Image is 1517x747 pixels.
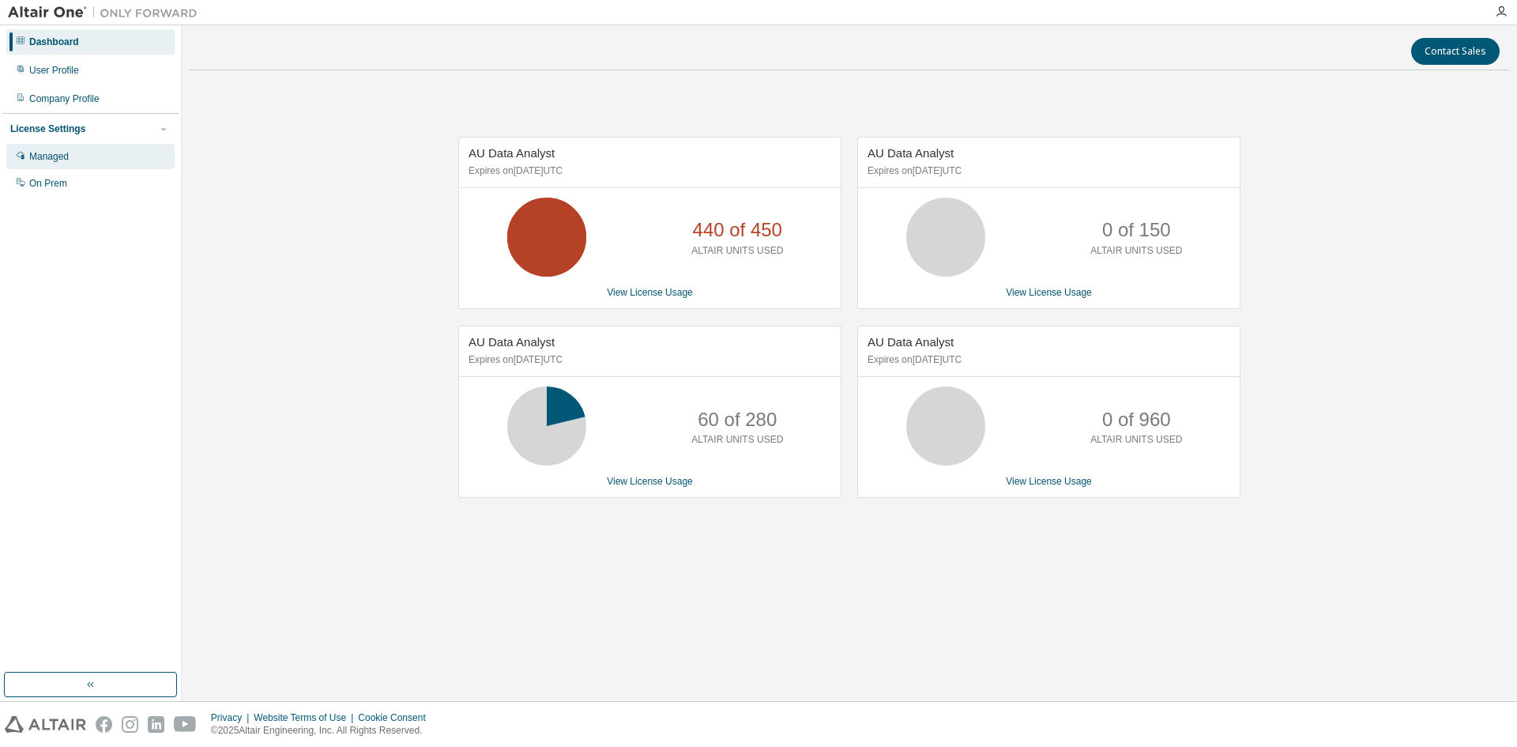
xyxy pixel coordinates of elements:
p: ALTAIR UNITS USED [1090,433,1182,447]
p: Expires on [DATE] UTC [469,353,827,367]
div: User Profile [29,64,79,77]
img: youtube.svg [174,716,197,733]
img: Altair One [8,5,205,21]
img: instagram.svg [122,716,138,733]
a: View License Usage [607,476,693,487]
a: View License Usage [607,287,693,298]
p: 0 of 150 [1102,217,1171,243]
img: facebook.svg [96,716,112,733]
p: ALTAIR UNITS USED [1090,244,1182,258]
p: Expires on [DATE] UTC [868,164,1226,178]
p: 440 of 450 [693,217,782,243]
p: ALTAIR UNITS USED [691,244,783,258]
a: View License Usage [1006,287,1092,298]
p: 0 of 960 [1102,406,1171,433]
p: Expires on [DATE] UTC [469,164,827,178]
div: Managed [29,150,69,163]
div: Dashboard [29,36,79,48]
p: ALTAIR UNITS USED [691,433,783,447]
button: Contact Sales [1411,38,1500,65]
div: License Settings [10,123,85,135]
p: © 2025 Altair Engineering, Inc. All Rights Reserved. [211,724,435,738]
p: Expires on [DATE] UTC [868,353,1226,367]
div: On Prem [29,177,67,190]
div: Website Terms of Use [254,711,358,724]
img: altair_logo.svg [5,716,86,733]
p: 60 of 280 [698,406,777,433]
span: AU Data Analyst [868,335,954,349]
div: Company Profile [29,92,100,105]
img: linkedin.svg [148,716,164,733]
div: Privacy [211,711,254,724]
a: View License Usage [1006,476,1092,487]
span: AU Data Analyst [868,146,954,160]
span: AU Data Analyst [469,335,555,349]
span: AU Data Analyst [469,146,555,160]
div: Cookie Consent [358,711,435,724]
